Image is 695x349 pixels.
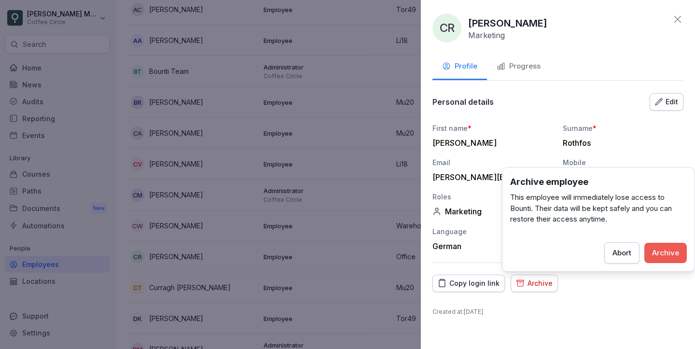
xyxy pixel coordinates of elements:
div: Edit [655,97,678,107]
div: Surname [563,123,683,133]
div: CR [432,14,461,42]
div: Abort [612,248,631,258]
button: Progress [487,54,550,80]
button: Archive [644,243,687,263]
p: Created at : [DATE] [432,307,683,316]
div: First name [432,123,553,133]
div: Mobile [563,157,683,168]
div: German [432,241,553,251]
div: [PERSON_NAME][EMAIL_ADDRESS][DOMAIN_NAME] [432,172,548,182]
div: Roles [432,192,553,202]
button: Copy login link [432,275,505,292]
div: Progress [497,61,541,72]
button: Archive [511,275,558,292]
div: [PERSON_NAME] [432,138,548,148]
div: Profile [442,61,477,72]
button: Profile [432,54,487,80]
div: Marketing [432,207,553,216]
p: Marketing [468,30,505,40]
div: Language [432,226,553,237]
div: Archive [652,248,679,258]
button: Abort [604,242,639,264]
div: Archive [516,278,553,289]
div: Copy login link [438,278,500,289]
div: Rothfos [563,138,679,148]
p: Personal details [432,97,494,107]
button: Edit [650,93,683,111]
h3: Archive employee [510,175,687,188]
p: [PERSON_NAME] [468,16,547,30]
div: Email [432,157,553,168]
p: This employee will immediately lose access to Bounti. Their data will be kept safely and you can ... [510,192,687,225]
